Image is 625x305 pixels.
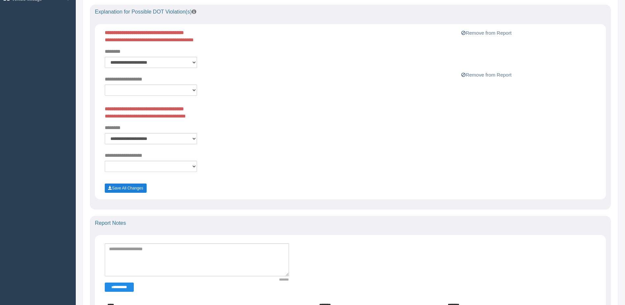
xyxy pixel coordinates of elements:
div: Explanation for Possible DOT Violation(s) [90,5,611,19]
button: Remove from Report [459,71,513,79]
button: Save [105,184,147,193]
button: Remove from Report [459,29,513,37]
button: Change Filter Options [105,283,134,292]
div: Report Notes [90,216,611,230]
